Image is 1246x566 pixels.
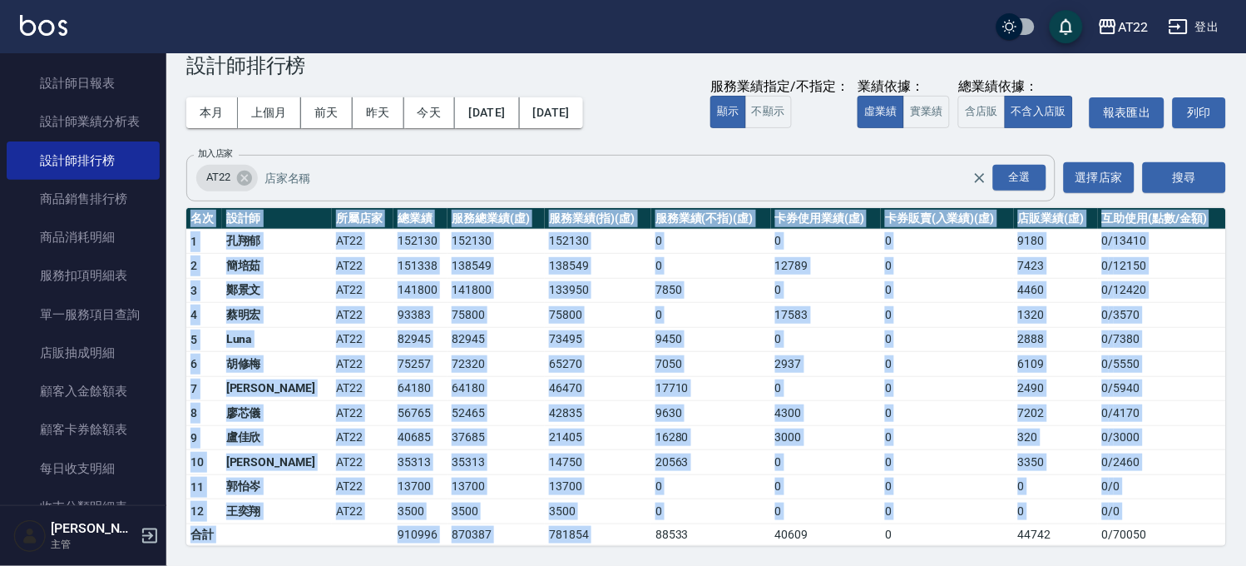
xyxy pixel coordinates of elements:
td: 42835 [545,401,651,426]
td: 40685 [393,425,447,450]
td: 0 [771,499,882,524]
a: 店販抽成明細 [7,334,160,372]
a: 顧客入金餘額表 [7,372,160,410]
td: 簡培茹 [222,254,332,279]
td: 138549 [545,254,651,279]
button: 列印 [1173,97,1226,128]
span: 2 [190,259,197,272]
td: 141800 [447,278,545,303]
button: 報表匯出 [1090,97,1164,128]
td: 40609 [771,524,882,545]
button: 本月 [186,97,238,128]
span: 8 [190,406,197,420]
div: AT22 [196,165,258,191]
td: 9180 [1014,229,1098,254]
td: 7423 [1014,254,1098,279]
td: 2888 [1014,327,1098,352]
td: 0 [651,229,771,254]
button: save [1050,10,1083,43]
a: 單一服務項目查詢 [7,295,160,334]
td: 9450 [651,327,771,352]
button: 實業績 [903,96,950,128]
td: 12789 [771,254,882,279]
p: 主管 [51,537,136,552]
td: 郭怡岑 [222,474,332,499]
a: 設計師日報表 [7,64,160,102]
span: 1 [190,235,197,248]
td: 0 / 3570 [1098,303,1226,328]
th: 總業績 [393,208,447,230]
th: 服務總業績(虛) [447,208,545,230]
td: AT22 [332,229,393,254]
button: 虛業績 [858,96,904,128]
button: 上個月 [238,97,301,128]
td: 0 [881,352,1013,377]
td: 0 [651,254,771,279]
td: 44742 [1014,524,1098,545]
td: 14750 [545,450,651,475]
td: 0 [881,376,1013,401]
td: 151338 [393,254,447,279]
td: AT22 [332,352,393,377]
td: 0 / 0 [1098,499,1226,524]
td: 0 [881,524,1013,545]
td: 0 / 2460 [1098,450,1226,475]
div: 全選 [993,165,1046,191]
td: 82945 [447,327,545,352]
td: 13700 [447,474,545,499]
td: 0 [1014,474,1098,499]
button: Open [990,161,1050,194]
a: 每日收支明細 [7,449,160,488]
td: 0 [771,376,882,401]
button: 不顯示 [745,96,792,128]
td: 141800 [393,278,447,303]
td: 0 [651,303,771,328]
th: 服務業績(不指)(虛) [651,208,771,230]
th: 卡券使用業績(虛) [771,208,882,230]
img: Person [13,519,47,553]
th: 卡券販賣(入業績)(虛) [881,208,1013,230]
td: 35313 [447,450,545,475]
td: 0 / 12420 [1098,278,1226,303]
td: 0 [651,499,771,524]
td: 75800 [545,303,651,328]
td: AT22 [332,278,393,303]
td: 0 [881,474,1013,499]
span: 12 [190,504,205,518]
td: 0 [771,327,882,352]
button: [DATE] [520,97,583,128]
span: 3 [190,284,197,297]
td: 152130 [393,229,447,254]
td: 73495 [545,327,651,352]
td: 75800 [447,303,545,328]
button: AT22 [1091,10,1155,44]
td: 胡修梅 [222,352,332,377]
td: 0 [881,450,1013,475]
a: 商品消耗明細 [7,218,160,256]
button: Clear [968,166,991,190]
button: 搜尋 [1143,162,1226,193]
td: 孔翔郁 [222,229,332,254]
td: 0 [881,254,1013,279]
span: 9 [190,431,197,444]
td: AT22 [332,401,393,426]
td: 46470 [545,376,651,401]
td: 合計 [186,524,222,545]
a: 收支分類明細表 [7,488,160,526]
td: 2490 [1014,376,1098,401]
span: 4 [190,308,197,321]
button: 前天 [301,97,353,128]
td: 0 [771,229,882,254]
button: 不含入店販 [1005,96,1074,128]
td: 7850 [651,278,771,303]
td: 盧佳欣 [222,425,332,450]
td: 0 / 7380 [1098,327,1226,352]
span: 11 [190,480,205,494]
td: 138549 [447,254,545,279]
td: 4300 [771,401,882,426]
td: 2937 [771,352,882,377]
td: 65270 [545,352,651,377]
a: 商品銷售排行榜 [7,180,160,218]
td: 64180 [447,376,545,401]
td: 64180 [393,376,447,401]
